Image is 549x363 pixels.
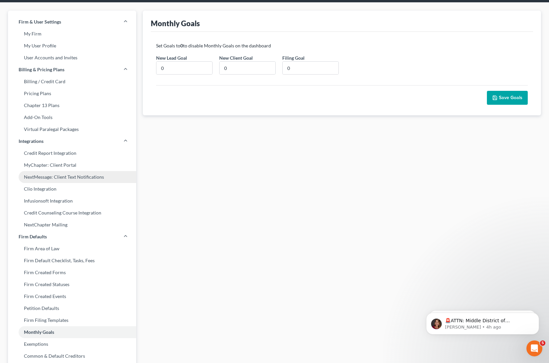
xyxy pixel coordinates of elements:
a: Virtual Paralegal Packages [8,123,136,135]
a: Add-On Tools [8,111,136,123]
span: New Client Goal [219,55,253,61]
a: Pricing Plans [8,88,136,99]
a: Credit Counseling Course Integration [8,207,136,219]
span: Filing Goal [282,55,305,61]
span: 5 [540,340,545,346]
a: Firm Default Checklist, Tasks, Fees [8,255,136,267]
a: Clio Integration [8,183,136,195]
a: My Firm [8,28,136,40]
a: Monthly Goals [8,326,136,338]
a: User Accounts and Invites [8,52,136,64]
input: Enter goal... [283,62,338,74]
a: Billing & Pricing Plans [8,64,136,76]
span: Integrations [19,138,44,145]
p: Set Goals to to disable Monthly Goals on the dashboard [156,42,528,49]
a: Firm Created Forms [8,267,136,278]
span: Firm & User Settings [19,19,61,25]
a: Firm Defaults [8,231,136,243]
a: Common & Default Creditors [8,350,136,362]
a: Infusionsoft Integration [8,195,136,207]
input: Enter goal... [156,62,212,74]
a: Credit Report Integration [8,147,136,159]
a: My User Profile [8,40,136,52]
div: Monthly Goals [151,19,533,28]
button: Save Goals [487,91,528,105]
span: Billing & Pricing Plans [19,66,64,73]
a: Exemptions [8,338,136,350]
a: MyChapter: Client Portal [8,159,136,171]
a: NextMessage: Client Text Notifications [8,171,136,183]
a: Firm Created Statuses [8,278,136,290]
span: New Lead Goal [156,55,187,61]
a: Petition Defaults [8,302,136,314]
a: NextChapter Mailing [8,219,136,231]
a: Integrations [8,135,136,147]
a: Billing / Credit Card [8,76,136,88]
a: Firm Filing Templates [8,314,136,326]
strong: 0 [180,43,183,48]
a: Firm & User Settings [8,16,136,28]
span: Firm Defaults [19,233,47,240]
a: Firm Created Events [8,290,136,302]
a: Firm Area of Law [8,243,136,255]
iframe: Intercom notifications message [416,299,549,345]
a: Chapter 13 Plans [8,99,136,111]
input: Enter goal... [220,62,275,74]
iframe: Intercom live chat [526,340,542,356]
